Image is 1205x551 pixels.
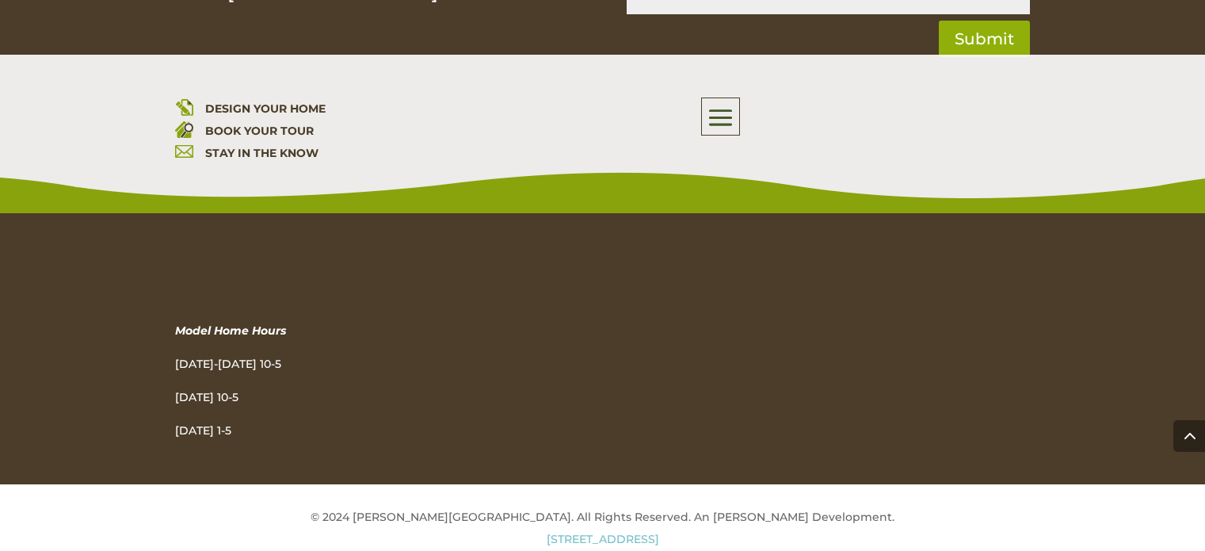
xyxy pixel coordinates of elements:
[205,101,326,116] a: DESIGN YOUR HOME
[175,98,193,116] img: design your home
[205,146,318,160] a: STAY IN THE KNOW
[939,21,1030,57] button: Submit
[175,120,193,138] img: book your home tour
[175,323,286,338] em: Model Home Hours
[547,532,659,546] a: [STREET_ADDRESS]
[175,419,579,442] p: [DATE] 1-5
[175,353,579,386] p: [DATE]-[DATE] 10-5
[205,124,314,138] a: BOOK YOUR TOUR
[175,386,579,419] p: [DATE] 10-5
